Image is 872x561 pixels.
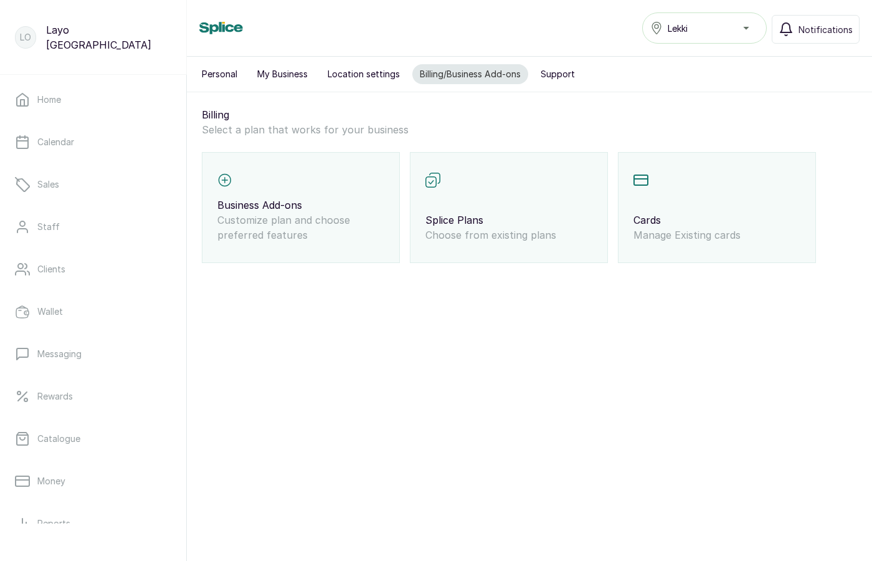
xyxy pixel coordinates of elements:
button: My Business [250,64,315,84]
div: CardsManage Existing cards [618,152,816,263]
div: Business Add-onsCustomize plan and choose preferred features [202,152,400,263]
a: Staff [10,209,176,244]
button: Billing/Business Add-ons [412,64,528,84]
a: Calendar [10,125,176,160]
p: Money [37,475,65,487]
button: Notifications [772,15,860,44]
a: Messaging [10,337,176,372]
a: Money [10,464,176,499]
p: Wallet [37,305,63,318]
p: Staff [37,221,60,233]
p: Reports [37,517,70,530]
p: LO [20,31,31,44]
button: Support [533,64,582,84]
p: Home [37,93,61,106]
div: Splice PlansChoose from existing plans [410,152,608,263]
p: Select a plan that works for your business [202,122,857,137]
p: Messaging [37,348,82,360]
p: Catalogue [37,433,80,445]
a: Clients [10,252,176,287]
p: Business Add-ons [217,198,384,213]
a: Rewards [10,379,176,414]
a: Catalogue [10,421,176,456]
button: Lekki [642,12,767,44]
a: Sales [10,167,176,202]
span: Notifications [799,23,853,36]
span: Lekki [668,22,688,35]
p: Sales [37,178,59,191]
a: Reports [10,506,176,541]
p: Billing [202,107,857,122]
p: Cards [633,213,800,228]
p: Manage Existing cards [633,228,800,242]
p: Layo [GEOGRAPHIC_DATA] [46,22,171,52]
p: Calendar [37,136,74,148]
p: Clients [37,263,65,276]
a: Wallet [10,294,176,329]
p: Rewards [37,390,73,403]
p: Splice Plans [425,213,592,228]
p: Choose from existing plans [425,228,592,242]
a: Home [10,82,176,117]
button: Personal [194,64,245,84]
p: Customize plan and choose preferred features [217,213,384,242]
button: Location settings [320,64,407,84]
